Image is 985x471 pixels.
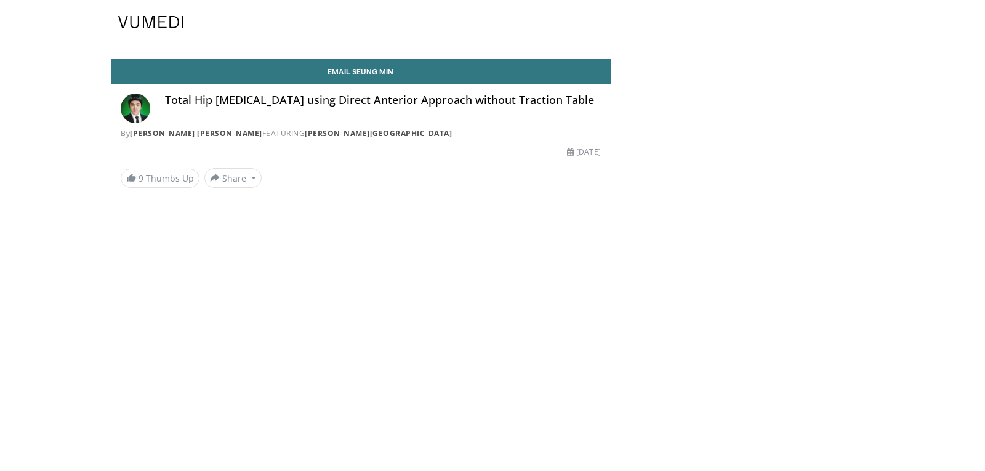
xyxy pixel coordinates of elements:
a: Email Seung Min [111,59,611,84]
h4: Total Hip [MEDICAL_DATA] using Direct Anterior Approach without Traction Table [165,94,601,107]
a: [PERSON_NAME][GEOGRAPHIC_DATA] [305,128,452,139]
span: 9 [139,172,143,184]
div: By FEATURING [121,128,601,139]
a: [PERSON_NAME] [PERSON_NAME] [130,128,262,139]
img: VuMedi Logo [118,16,183,28]
img: Avatar [121,94,150,123]
button: Share [204,168,262,188]
div: [DATE] [567,147,600,158]
a: 9 Thumbs Up [121,169,199,188]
